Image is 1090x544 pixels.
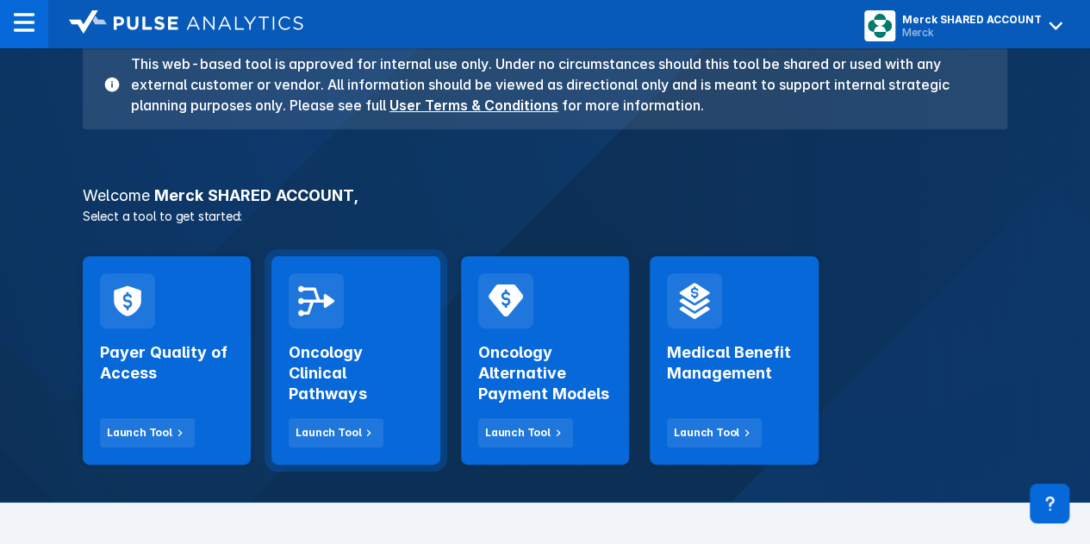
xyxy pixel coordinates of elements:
[667,342,800,384] h2: Medical Benefit Management
[902,26,1042,39] div: Merck
[478,342,612,404] h2: Oncology Alternative Payment Models
[83,256,251,465] a: Payer Quality of AccessLaunch Tool
[902,13,1042,26] div: Merck SHARED ACCOUNT
[100,418,195,447] button: Launch Tool
[389,97,558,114] a: User Terms & Conditions
[69,10,303,34] img: logo
[674,425,739,441] div: Launch Tool
[461,256,629,465] a: Oncology Alternative Payment ModelsLaunch Tool
[667,418,762,447] button: Launch Tool
[48,10,303,38] a: logo
[121,53,987,116] h3: This web-based tool is approved for internal use only. Under no circumstances should this tool be...
[650,256,818,465] a: Medical Benefit ManagementLaunch Tool
[289,418,383,447] button: Launch Tool
[485,425,551,441] div: Launch Tool
[271,256,439,465] a: Oncology Clinical PathwaysLaunch Tool
[72,188,1018,203] h3: Merck SHARED ACCOUNT ,
[107,425,172,441] div: Launch Tool
[14,12,34,33] img: menu--horizontal.svg
[100,342,234,384] h2: Payer Quality of Access
[296,425,361,441] div: Launch Tool
[478,418,573,447] button: Launch Tool
[289,342,422,404] h2: Oncology Clinical Pathways
[868,14,892,38] img: menu button
[1030,484,1069,523] div: Contact Support
[83,186,150,204] span: Welcome
[72,207,1018,225] p: Select a tool to get started:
